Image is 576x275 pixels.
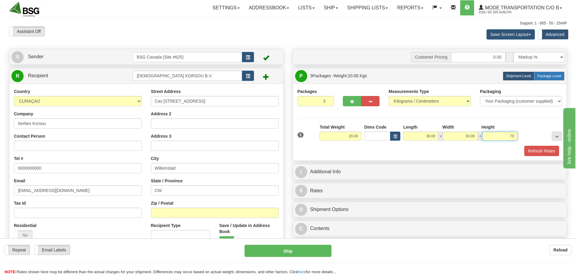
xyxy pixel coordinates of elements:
[133,71,242,81] input: Recipient Id
[478,132,482,141] span: x
[298,270,306,274] a: here
[151,155,159,161] label: City
[442,124,454,130] label: Width
[9,21,567,26] div: Support: 1 - 855 - 55 - 2SHIP
[9,2,40,17] img: logo2219.jpg
[334,73,367,78] span: Weight:
[5,4,56,11] div: live help - online
[294,0,319,15] a: Lists
[14,222,37,229] label: Residential
[14,111,33,117] label: Company
[14,178,25,184] label: Email
[298,88,317,94] label: Packages
[295,166,307,178] span: I
[151,133,171,139] label: Address 3
[295,70,565,82] a: P 3Packages -Weight:20.00 Kgs
[549,245,571,255] button: Reload
[11,51,133,63] a: S Sender
[319,0,343,15] a: Ship
[5,270,17,274] span: NOTE:
[553,248,568,252] b: Reload
[14,155,23,161] label: Tel #
[403,124,418,130] label: Length
[479,9,524,15] span: 2219 / DC 625 Guelph
[537,74,561,78] span: Package Level
[14,88,30,94] label: Country
[295,223,307,235] span: C
[220,236,238,246] label: Yes
[474,0,567,15] a: Mode Transportation c/o B 2219 / DC 625 Guelph
[438,132,443,141] span: x
[295,185,565,197] a: $Rates
[506,74,531,78] span: Shipment Level
[364,124,386,130] label: Dims Code
[28,73,48,78] span: Recipient
[28,54,44,59] span: Sender
[11,51,24,63] span: S
[11,70,119,82] a: R Recipient
[295,204,307,216] span: O
[11,70,24,82] span: R
[14,200,26,206] label: Tax Id
[151,200,174,206] label: Zip / Postal
[245,245,331,257] button: Ship
[392,0,428,15] a: Reports
[219,222,278,235] label: Save / Update in Address Book
[360,73,367,78] span: Kgs
[348,73,359,78] span: 20.00
[208,0,244,15] a: Settings
[9,27,44,36] label: Assistant Off
[483,5,559,10] span: Mode Transportation c/o B
[295,166,565,178] a: IAdditional Info
[151,222,181,229] label: Recipient Type
[5,245,30,255] label: Repeat
[343,0,392,15] a: Shipping lists
[487,29,535,40] button: Save Screen Layout
[310,70,367,82] span: Packages -
[151,111,171,117] label: Address 2
[480,88,501,94] label: Packaging
[411,52,451,62] span: Customer Pricing
[389,88,429,94] label: Measurements Type
[524,146,559,156] button: Refresh Rates
[562,107,575,168] iframe: chat widget
[14,230,32,240] label: No
[298,132,304,138] span: 1
[295,70,307,82] span: P
[538,30,568,39] label: Advanced
[481,124,495,130] label: Height
[151,96,279,106] input: Enter a location
[295,222,565,235] a: CContents
[310,73,313,78] span: 3
[295,185,307,197] span: $
[320,124,345,130] label: Total Weight
[34,245,70,255] label: Email Labels
[14,133,45,139] label: Contact Person
[552,132,562,141] div: ...
[133,52,242,62] input: Sender Id
[244,0,294,15] a: Addressbook
[151,178,183,184] label: State / Province
[295,203,565,216] a: OShipment Options
[151,88,181,94] label: Street Address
